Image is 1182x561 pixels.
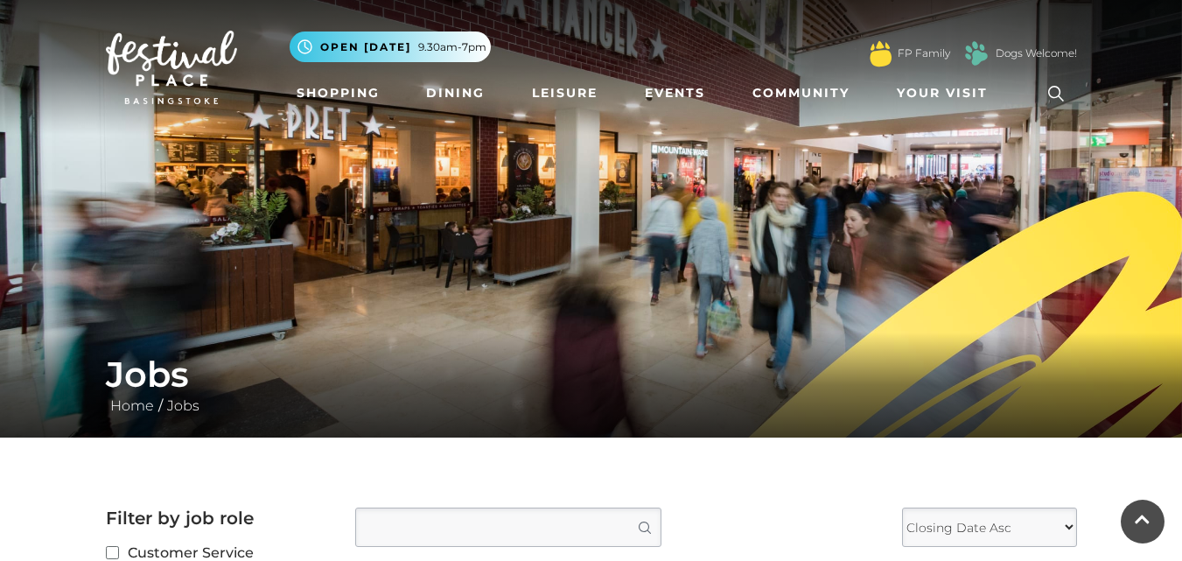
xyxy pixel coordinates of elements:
a: Home [106,397,158,414]
button: Open [DATE] 9.30am-7pm [290,32,491,62]
a: Dogs Welcome! [996,46,1077,61]
span: Open [DATE] [320,39,411,55]
span: Your Visit [897,84,988,102]
img: Festival Place Logo [106,31,237,104]
a: Community [745,77,857,109]
h2: Filter by job role [106,508,329,529]
h1: Jobs [106,354,1077,396]
a: Leisure [525,77,605,109]
div: / [93,354,1090,417]
a: Shopping [290,77,387,109]
a: Dining [419,77,492,109]
a: Your Visit [890,77,1004,109]
a: FP Family [898,46,950,61]
span: 9.30am-7pm [418,39,486,55]
a: Jobs [163,397,204,414]
a: Events [638,77,712,109]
